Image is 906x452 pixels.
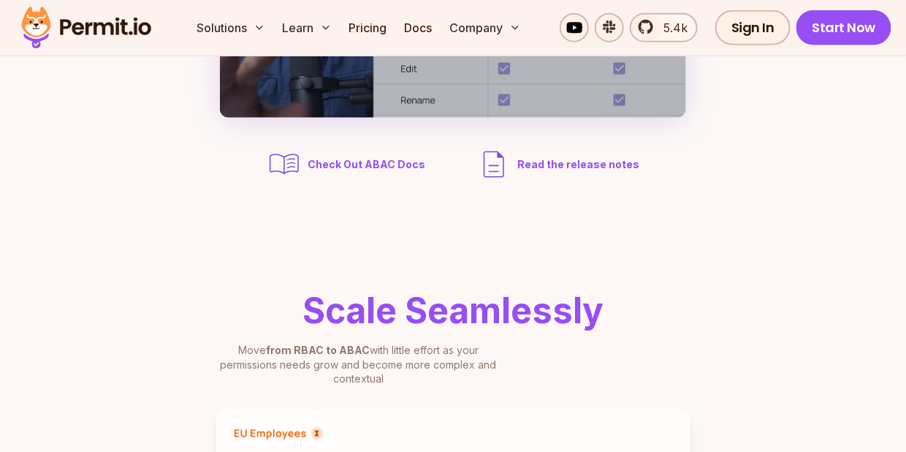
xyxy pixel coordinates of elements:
[796,10,892,45] a: Start Now
[655,19,688,37] span: 5.4k
[476,147,639,182] a: Read the release notes
[277,13,338,42] button: Learn
[399,13,438,42] a: Docs
[308,157,425,172] span: Check Out ABAC Docs
[715,10,791,45] a: Sign In
[476,147,511,182] img: description
[517,157,639,172] span: Read the release notes
[343,13,393,42] a: Pricing
[266,344,370,356] b: from RBAC to ABAC
[216,293,690,328] h2: Scale Seamlessly
[191,13,271,42] button: Solutions
[15,3,158,53] img: Permit logo
[267,147,430,182] a: Check Out ABAC Docs
[216,343,501,387] p: Move with little effort as your permissions needs grow and become more complex and contextual
[630,13,698,42] a: 5.4k
[267,147,302,182] img: abac docs
[444,13,527,42] button: Company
